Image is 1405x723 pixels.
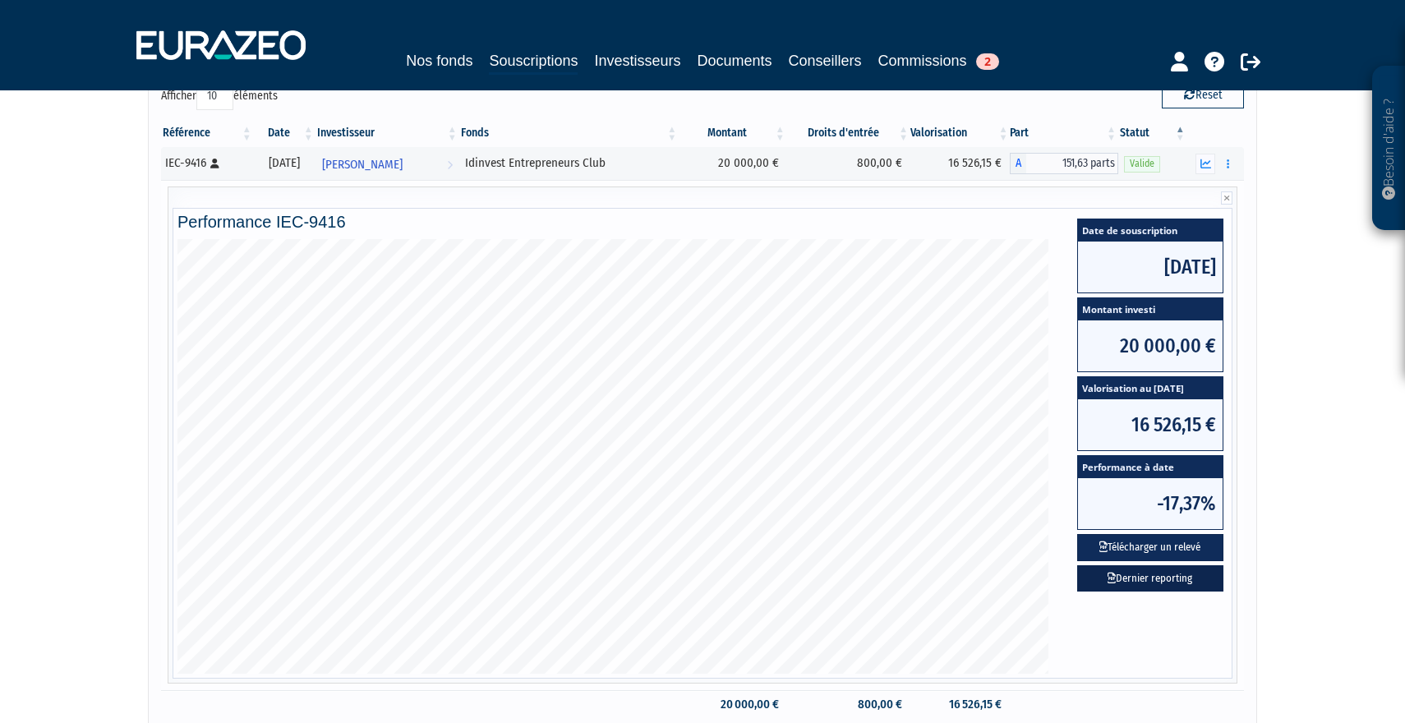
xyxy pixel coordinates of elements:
[976,53,999,70] span: 2
[1078,377,1223,399] span: Valorisation au [DATE]
[787,690,910,719] td: 800,00 €
[698,49,772,72] a: Documents
[447,150,453,180] i: Voir l'investisseur
[1010,153,1026,174] span: A
[1380,75,1398,223] p: Besoin d'aide ?
[679,147,787,180] td: 20 000,00 €
[254,119,316,147] th: Date: activer pour trier la colonne par ordre croissant
[910,147,1010,180] td: 16 526,15 €
[1124,156,1160,172] span: Valide
[316,147,459,180] a: [PERSON_NAME]
[406,49,472,72] a: Nos fonds
[1010,119,1118,147] th: Part: activer pour trier la colonne par ordre croissant
[878,49,999,72] a: Commissions2
[465,154,673,172] div: Idinvest Entrepreneurs Club
[1078,298,1223,320] span: Montant investi
[1078,478,1223,529] span: -17,37%
[165,154,248,172] div: IEC-9416
[136,30,306,60] img: 1732889491-logotype_eurazeo_blanc_rvb.png
[177,213,1228,231] h4: Performance IEC-9416
[1078,399,1223,450] span: 16 526,15 €
[1078,320,1223,371] span: 20 000,00 €
[161,119,254,147] th: Référence : activer pour trier la colonne par ordre croissant
[787,119,910,147] th: Droits d'entrée: activer pour trier la colonne par ordre croissant
[679,119,787,147] th: Montant: activer pour trier la colonne par ordre croissant
[210,159,219,168] i: [Français] Personne physique
[322,150,403,180] span: [PERSON_NAME]
[1078,242,1223,292] span: [DATE]
[787,147,910,180] td: 800,00 €
[910,690,1010,719] td: 16 526,15 €
[1118,119,1187,147] th: Statut : activer pour trier la colonne par ordre d&eacute;croissant
[910,119,1010,147] th: Valorisation: activer pour trier la colonne par ordre croissant
[196,82,233,110] select: Afficheréléments
[1010,153,1118,174] div: A - Idinvest Entrepreneurs Club
[1078,219,1223,242] span: Date de souscription
[594,49,680,72] a: Investisseurs
[459,119,679,147] th: Fonds: activer pour trier la colonne par ordre croissant
[161,82,278,110] label: Afficher éléments
[1026,153,1118,174] span: 151,63 parts
[1162,82,1244,108] button: Reset
[1077,565,1223,592] a: Dernier reporting
[489,49,578,75] a: Souscriptions
[316,119,459,147] th: Investisseur: activer pour trier la colonne par ordre croissant
[679,690,787,719] td: 20 000,00 €
[789,49,862,72] a: Conseillers
[260,154,310,172] div: [DATE]
[1077,534,1223,561] button: Télécharger un relevé
[1078,456,1223,478] span: Performance à date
